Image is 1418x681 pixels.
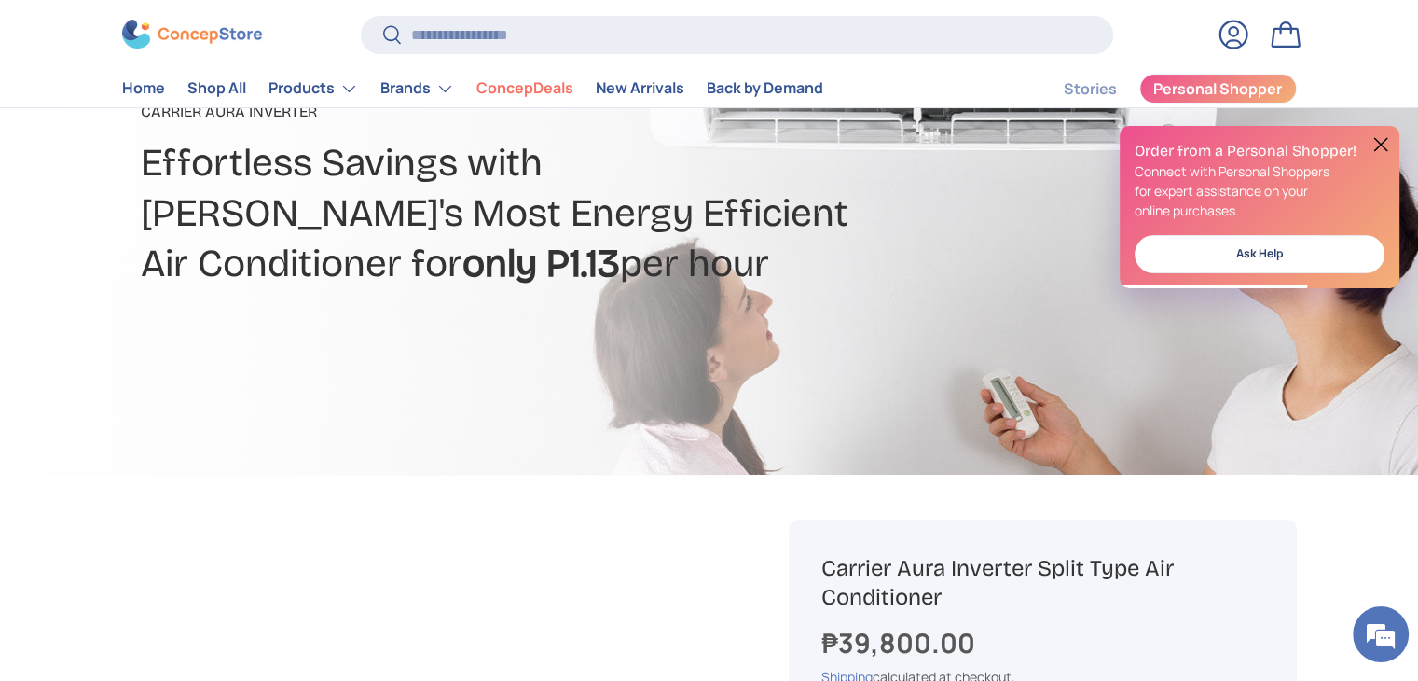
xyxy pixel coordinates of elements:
a: New Arrivals [596,71,684,107]
strong: ₱39,800.00 [821,624,980,661]
a: Personal Shopper [1139,74,1297,104]
nav: Primary [122,70,823,107]
p: Connect with Personal Shoppers for expert assistance on your online purchases. [1135,161,1384,220]
a: ConcepDeals [476,71,573,107]
a: Shop All [187,71,246,107]
img: ConcepStore [122,21,262,49]
a: Stories [1064,71,1117,107]
a: Ask Help [1135,235,1384,273]
p: CARRIER AURA INVERTER [141,101,857,123]
span: Personal Shopper [1153,82,1282,97]
a: Home [122,71,165,107]
summary: Products [257,70,369,107]
h2: Effortless Savings with [PERSON_NAME]'s Most Energy Efficient Air Conditioner for per hour [141,138,857,288]
summary: Brands [369,70,465,107]
nav: Secondary [1019,70,1297,107]
h2: Order from a Personal Shopper! [1135,141,1384,161]
h1: Carrier Aura Inverter Split Type Air Conditioner [821,554,1263,612]
strong: only P1.13 [462,241,620,286]
a: Back by Demand [707,71,823,107]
